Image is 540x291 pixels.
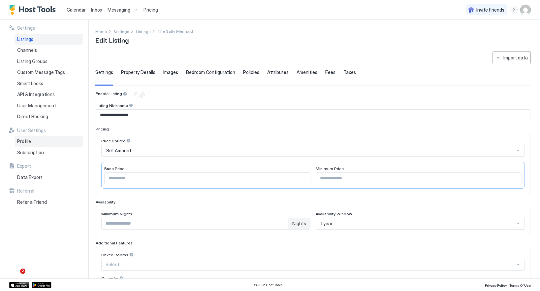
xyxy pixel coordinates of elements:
span: Linked Rooms [101,252,128,257]
span: Base Price [104,166,124,171]
a: Home [95,28,107,35]
a: Privacy Policy [485,281,507,288]
span: Profile [17,138,31,144]
div: menu [510,6,518,14]
span: User Management [17,103,56,109]
span: Messaging [108,7,130,13]
a: Calendar [67,6,86,13]
span: Calendar [67,7,86,13]
a: Listing Groups [15,56,83,67]
span: Direct Booking [17,114,48,120]
a: Terms Of Use [509,281,531,288]
span: Subscription [17,150,44,156]
span: Minimum Price [316,166,344,171]
div: Breadcrumb [113,28,129,35]
span: User Settings [17,127,46,133]
span: Listing Nickname [96,103,128,108]
span: Privacy Policy [485,283,507,287]
span: Bedroom Configuration [186,69,235,75]
a: Profile [15,136,83,147]
a: Inbox [91,6,102,13]
input: Input Field [316,173,522,184]
span: Set Amount [106,148,131,154]
input: Input Field [96,110,530,121]
a: Channels [15,45,83,56]
span: Channels [17,47,37,53]
a: Direct Booking [15,111,83,122]
span: Custom Message Tags [17,69,65,75]
a: App Store [9,282,29,288]
span: 1 year [321,221,333,227]
input: Input Field [105,173,310,184]
span: Additional Features [96,240,133,245]
span: Settings [95,69,113,75]
div: Breadcrumb [136,28,151,35]
span: Calendar [101,276,118,281]
a: Listings [136,28,151,35]
span: Refer a Friend [17,199,47,205]
a: Refer a Friend [15,197,83,208]
span: Attributes [267,69,289,75]
span: Policies [243,69,259,75]
span: Listing Groups [17,58,48,64]
span: Inbox [91,7,102,13]
iframe: To enrich screen reader interactions, please activate Accessibility in Grammarly extension settings [7,269,22,284]
span: Smart Locks [17,81,43,87]
span: Taxes [343,69,356,75]
a: Listings [15,34,83,45]
a: Host Tools Logo [9,5,59,15]
span: Invite Friends [476,7,504,13]
div: Import data [503,54,528,61]
span: Price Source [101,138,125,143]
div: User profile [520,5,531,15]
input: Input Field [102,218,288,229]
span: © 2025 Host Tools [254,283,283,287]
a: User Management [15,100,83,111]
span: Property Details [121,69,155,75]
span: Nights [292,221,306,227]
div: Breadcrumb [95,28,107,35]
button: Import data [492,51,531,64]
span: Terms Of Use [509,283,531,287]
span: Availability Window [316,211,352,216]
span: Referral [17,188,34,194]
span: API & Integrations [17,91,55,97]
span: 2 [20,269,25,274]
span: Fees [325,69,335,75]
span: Breadcrumb [157,29,193,34]
span: Settings [17,25,35,31]
a: Custom Message Tags [15,67,83,78]
span: Edit Listing [95,35,129,45]
span: Pricing [143,7,158,13]
span: Home [95,29,107,34]
span: Listings [17,36,33,42]
span: Images [163,69,178,75]
span: Availability [96,200,115,204]
a: API & Integrations [15,89,83,100]
span: Export [17,163,31,169]
span: Amenities [297,69,317,75]
span: Settings [113,29,129,34]
span: Listings [136,29,151,34]
span: Enable Listing [96,91,122,96]
a: Settings [113,28,129,35]
a: Google Play Store [32,282,51,288]
a: Data Export [15,172,83,183]
a: Subscription [15,147,83,158]
a: Smart Locks [15,78,83,89]
span: Minimum Nights [101,211,132,216]
span: Pricing [96,127,109,131]
span: Data Export [17,174,43,180]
